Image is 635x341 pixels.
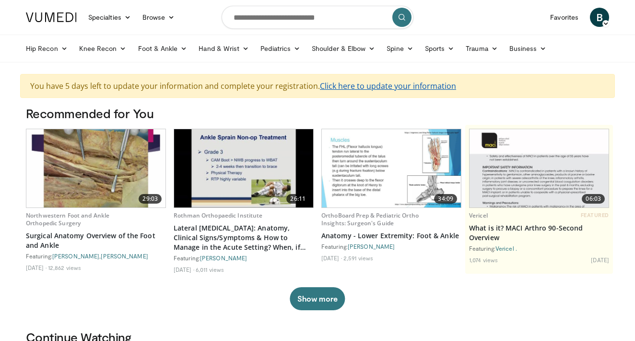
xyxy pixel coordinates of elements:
[132,39,193,58] a: Foot & Ankle
[381,39,419,58] a: Spine
[255,39,306,58] a: Pediatrics
[581,212,609,219] span: FEATURED
[174,266,194,273] li: [DATE]
[590,8,609,27] a: B
[321,211,419,227] a: OrthoBoard Prep & Pediatric Ortho Insights: Surgeon's Guide
[343,254,373,262] li: 2,591 views
[101,253,148,259] a: [PERSON_NAME]
[174,129,313,207] img: b9614b73-979d-4b28-9abd-6f23ea361d68.620x360_q85_upscale.jpg
[469,223,609,243] a: What is it? MACI Arthro 90-Second Overview
[434,194,457,204] span: 34:09
[174,129,313,207] a: 26:11
[193,39,255,58] a: Hand & Wrist
[504,39,553,58] a: Business
[495,245,517,252] a: Vericel .
[290,287,345,310] button: Show more
[26,231,166,250] a: Surgical Anatomy Overview of the Foot and Ankle
[137,8,181,27] a: Browse
[26,106,609,121] h3: Recommended for You
[321,231,461,241] a: Anatomy - Lower Extremity: Foot & Ankle
[544,8,584,27] a: Favorites
[26,129,165,207] img: 938aaba1-a3f5-4d34-8f26-22b80dc3addc.620x360_q85_upscale.jpg
[320,81,456,91] a: Click here to update your information
[26,129,165,207] a: 29:03
[322,129,461,207] a: 34:09
[322,129,461,207] img: 7b5f404b-1364-47c9-a606-5d894885031b.620x360_q85_upscale.jpg
[470,129,609,207] img: aa6cc8ed-3dbf-4b6a-8d82-4a06f68b6688.620x360_q85_upscale.jpg
[52,253,99,259] a: [PERSON_NAME]
[321,243,461,250] div: Featuring:
[348,243,395,250] a: [PERSON_NAME]
[306,39,381,58] a: Shoulder & Elbow
[286,194,309,204] span: 26:11
[222,6,413,29] input: Search topics, interventions
[26,12,77,22] img: VuMedi Logo
[139,194,162,204] span: 29:03
[174,223,314,252] a: Lateral [MEDICAL_DATA]: Anatomy, Clinical Signs/Symptoms & How to Manage in the Acute Setting? Wh...
[20,74,615,98] div: You have 5 days left to update your information and complete your registration.
[26,264,47,271] li: [DATE]
[591,256,609,264] li: [DATE]
[48,264,81,271] li: 12,862 views
[469,244,609,252] div: Featuring:
[469,256,498,264] li: 1,074 views
[419,39,460,58] a: Sports
[460,39,504,58] a: Trauma
[20,39,73,58] a: Hip Recon
[200,255,247,261] a: [PERSON_NAME]
[174,254,314,262] div: Featuring:
[470,129,609,207] a: 06:03
[73,39,132,58] a: Knee Recon
[321,254,342,262] li: [DATE]
[196,266,224,273] li: 6,011 views
[26,211,109,227] a: Northwestern Foot and Ankle Orthopedic Surgery
[26,252,166,260] div: Featuring: ,
[82,8,137,27] a: Specialties
[174,211,262,219] a: Rothman Orthopaedic Institute
[469,211,488,219] a: Vericel
[582,194,605,204] span: 06:03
